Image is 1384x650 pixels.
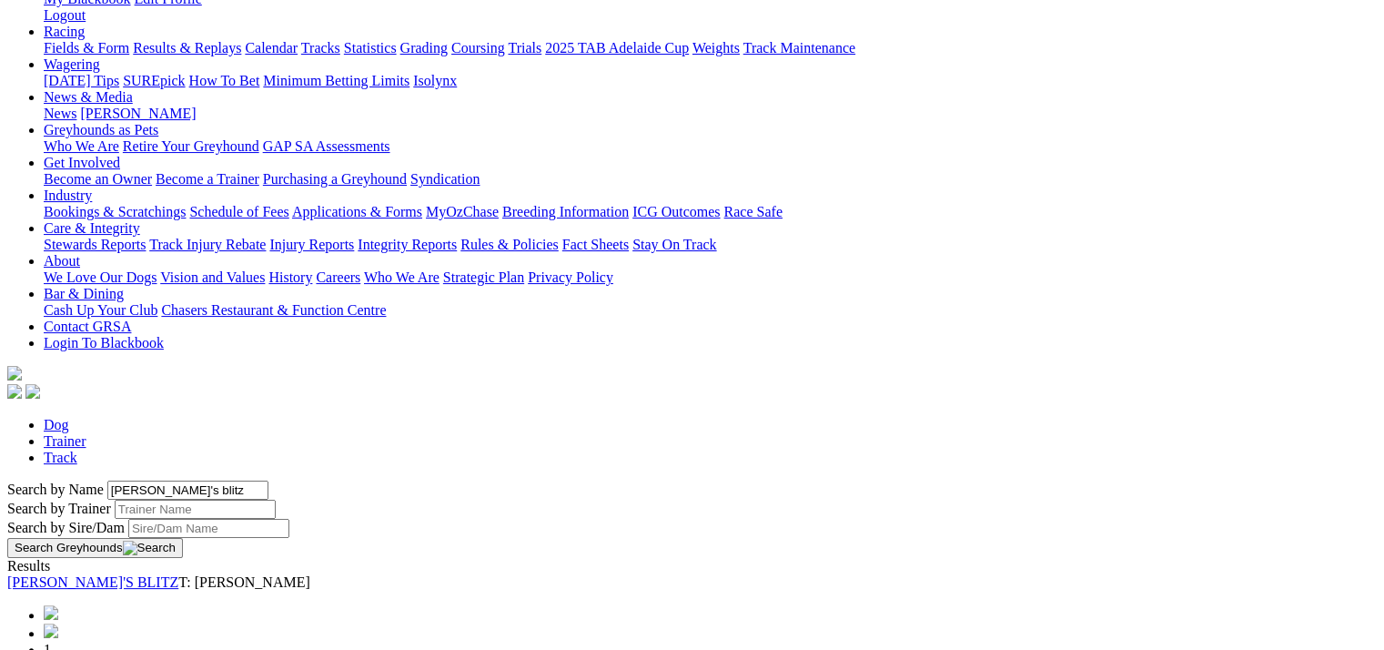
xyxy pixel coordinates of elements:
[426,204,499,219] a: MyOzChase
[44,188,92,203] a: Industry
[528,269,613,285] a: Privacy Policy
[44,7,86,23] a: Logout
[44,237,1377,253] div: Care & Integrity
[7,520,125,535] label: Search by Sire/Dam
[632,237,716,252] a: Stay On Track
[189,204,288,219] a: Schedule of Fees
[107,481,268,500] input: Search by Greyhound name
[263,138,390,154] a: GAP SA Assessments
[508,40,541,56] a: Trials
[44,220,140,236] a: Care & Integrity
[7,574,1377,591] div: T: [PERSON_NAME]
[44,106,76,121] a: News
[502,204,629,219] a: Breeding Information
[44,40,1377,56] div: Racing
[44,106,1377,122] div: News & Media
[562,237,629,252] a: Fact Sheets
[80,106,196,121] a: [PERSON_NAME]
[123,73,185,88] a: SUREpick
[7,574,178,590] a: [PERSON_NAME]'S BLITZ
[44,155,120,170] a: Get Involved
[44,171,152,187] a: Become an Owner
[44,269,1377,286] div: About
[123,138,259,154] a: Retire Your Greyhound
[44,624,58,638] img: chevron-left-pager-blue.svg
[7,558,1377,574] div: Results
[44,89,133,105] a: News & Media
[7,482,104,497] label: Search by Name
[7,501,111,516] label: Search by Trainer
[292,204,422,219] a: Applications & Forms
[358,237,457,252] a: Integrity Reports
[115,500,276,519] input: Search by Trainer name
[25,384,40,399] img: twitter.svg
[44,138,1377,155] div: Greyhounds as Pets
[44,122,158,137] a: Greyhounds as Pets
[443,269,524,285] a: Strategic Plan
[189,73,260,88] a: How To Bet
[269,237,354,252] a: Injury Reports
[156,171,259,187] a: Become a Trainer
[44,73,1377,89] div: Wagering
[44,335,164,350] a: Login To Blackbook
[460,237,559,252] a: Rules & Policies
[268,269,312,285] a: History
[44,24,85,39] a: Racing
[263,171,407,187] a: Purchasing a Greyhound
[123,541,176,555] img: Search
[44,204,186,219] a: Bookings & Scratchings
[632,204,720,219] a: ICG Outcomes
[723,204,782,219] a: Race Safe
[364,269,439,285] a: Who We Are
[44,605,58,620] img: chevrons-left-pager-blue.svg
[133,40,241,56] a: Results & Replays
[149,237,266,252] a: Track Injury Rebate
[161,302,386,318] a: Chasers Restaurant & Function Centre
[44,138,119,154] a: Who We Are
[44,417,69,432] a: Dog
[44,40,129,56] a: Fields & Form
[301,40,340,56] a: Tracks
[743,40,855,56] a: Track Maintenance
[44,56,100,72] a: Wagering
[263,73,409,88] a: Minimum Betting Limits
[245,40,298,56] a: Calendar
[44,204,1377,220] div: Industry
[44,237,146,252] a: Stewards Reports
[44,450,77,465] a: Track
[316,269,360,285] a: Careers
[413,73,457,88] a: Isolynx
[44,171,1377,188] div: Get Involved
[44,302,1377,319] div: Bar & Dining
[128,519,289,538] input: Search by Sire/Dam name
[545,40,689,56] a: 2025 TAB Adelaide Cup
[44,253,80,269] a: About
[410,171,480,187] a: Syndication
[44,302,157,318] a: Cash Up Your Club
[7,366,22,381] img: logo-grsa-white.png
[344,40,397,56] a: Statistics
[692,40,740,56] a: Weights
[400,40,448,56] a: Grading
[7,384,22,399] img: facebook.svg
[44,286,124,301] a: Bar & Dining
[44,319,131,334] a: Contact GRSA
[7,538,183,558] button: Search Greyhounds
[451,40,505,56] a: Coursing
[160,269,265,285] a: Vision and Values
[44,73,119,88] a: [DATE] Tips
[44,269,157,285] a: We Love Our Dogs
[44,433,86,449] a: Trainer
